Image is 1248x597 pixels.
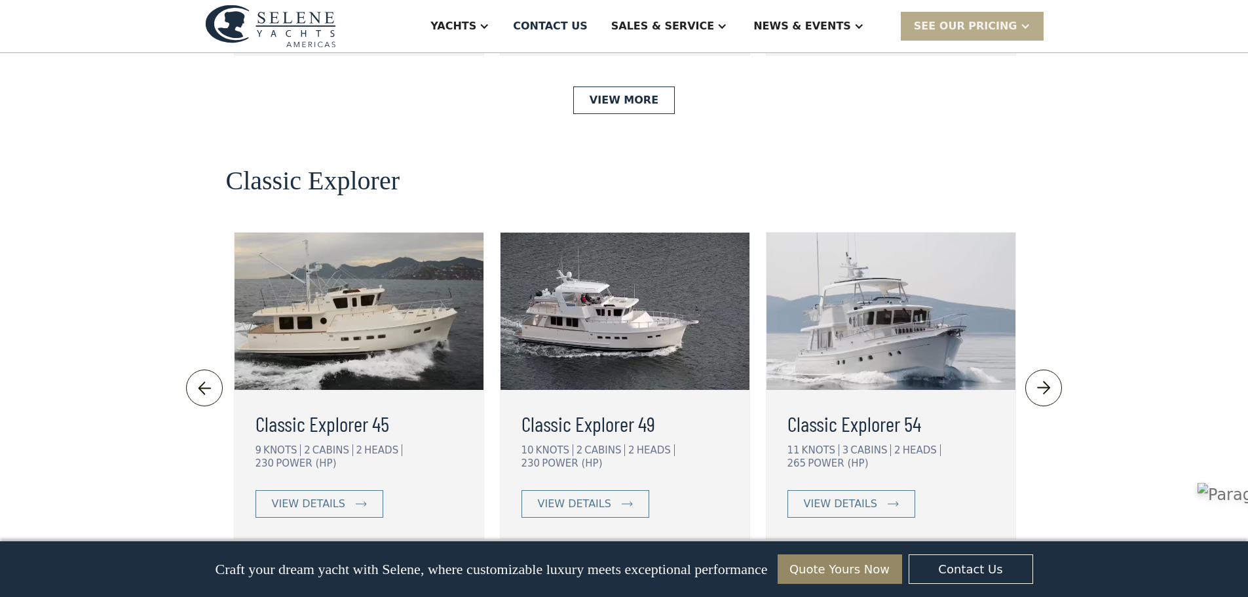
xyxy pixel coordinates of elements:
[255,408,463,439] a: Classic Explorer 45
[766,233,1015,390] img: long range motor yachts
[802,444,839,456] div: KNOTS
[205,5,336,47] img: logo
[364,444,402,456] div: HEADS
[513,18,588,34] div: Contact US
[850,444,891,456] div: CABINS
[193,377,215,398] img: icon
[808,457,868,469] div: POWER (HP)
[842,444,849,456] div: 3
[778,554,902,584] a: Quote Yours Now
[622,501,633,507] img: icon
[356,444,363,456] div: 2
[909,554,1033,584] a: Contact Us
[787,444,800,456] div: 11
[573,87,675,114] a: View More
[235,233,483,390] img: long range motor yachts
[276,457,336,469] div: POWER (HP)
[628,444,635,456] div: 2
[888,501,899,507] img: icon
[255,444,262,456] div: 9
[263,444,301,456] div: KNOTS
[356,501,367,507] img: icon
[611,18,714,34] div: Sales & Service
[787,408,994,439] a: Classic Explorer 54
[753,18,851,34] div: News & EVENTS
[787,490,915,518] a: view details
[521,408,728,439] a: Classic Explorer 49
[226,166,400,195] h2: Classic Explorer
[521,457,540,469] div: 230
[255,490,383,518] a: view details
[312,444,353,456] div: CABINS
[501,233,749,390] img: long range motor yachts
[538,496,611,512] div: view details
[584,444,625,456] div: CABINS
[577,444,583,456] div: 2
[215,561,767,578] p: Craft your dream yacht with Selene, where customizable luxury meets exceptional performance
[255,457,274,469] div: 230
[304,444,311,456] div: 2
[272,496,345,512] div: view details
[430,18,476,34] div: Yachts
[521,444,534,456] div: 10
[536,444,573,456] div: KNOTS
[901,12,1044,40] div: SEE Our Pricing
[903,444,941,456] div: HEADS
[637,444,675,456] div: HEADS
[804,496,877,512] div: view details
[1033,377,1055,398] img: icon
[787,457,806,469] div: 265
[914,18,1017,34] div: SEE Our Pricing
[894,444,901,456] div: 2
[521,490,649,518] a: view details
[542,457,602,469] div: POWER (HP)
